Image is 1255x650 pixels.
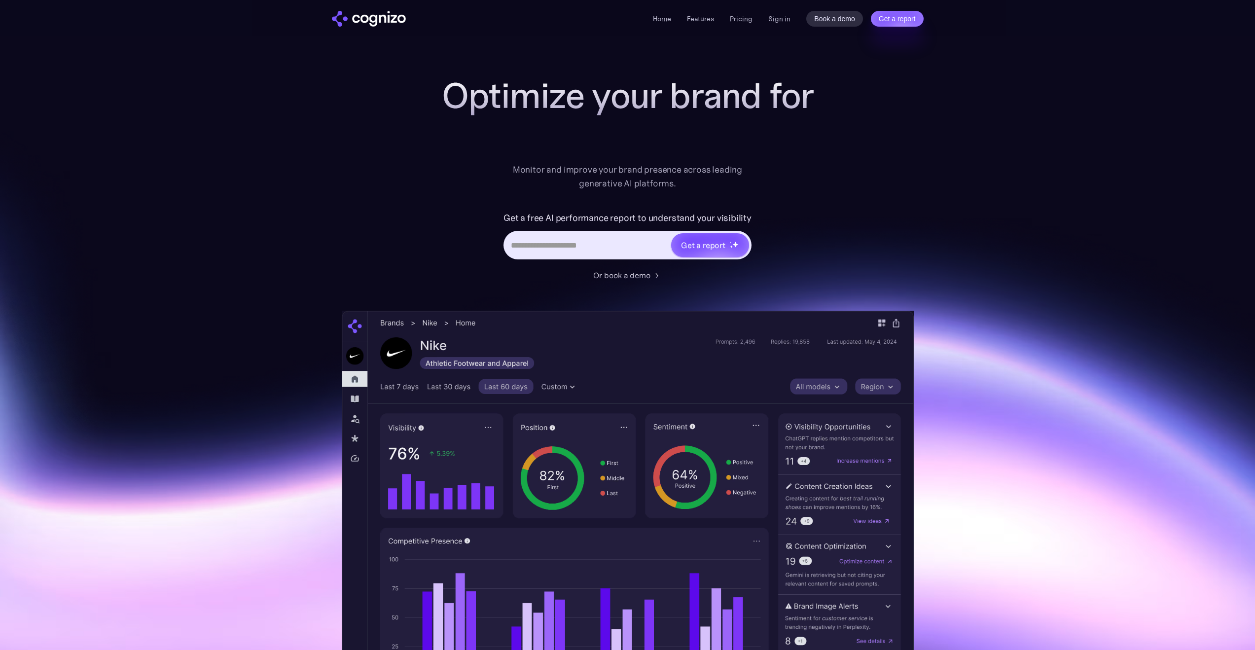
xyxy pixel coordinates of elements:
[730,242,731,243] img: star
[430,76,825,115] h1: Optimize your brand for
[730,245,733,249] img: star
[506,163,749,190] div: Monitor and improve your brand presence across leading generative AI platforms.
[687,14,714,23] a: Features
[732,241,739,248] img: star
[653,14,671,23] a: Home
[503,210,752,226] label: Get a free AI performance report to understand your visibility
[768,13,790,25] a: Sign in
[730,14,753,23] a: Pricing
[593,269,650,281] div: Or book a demo
[806,11,863,27] a: Book a demo
[593,269,662,281] a: Or book a demo
[871,11,924,27] a: Get a report
[503,210,752,264] form: Hero URL Input Form
[681,239,725,251] div: Get a report
[332,11,406,27] img: cognizo logo
[332,11,406,27] a: home
[670,232,750,258] a: Get a reportstarstarstar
